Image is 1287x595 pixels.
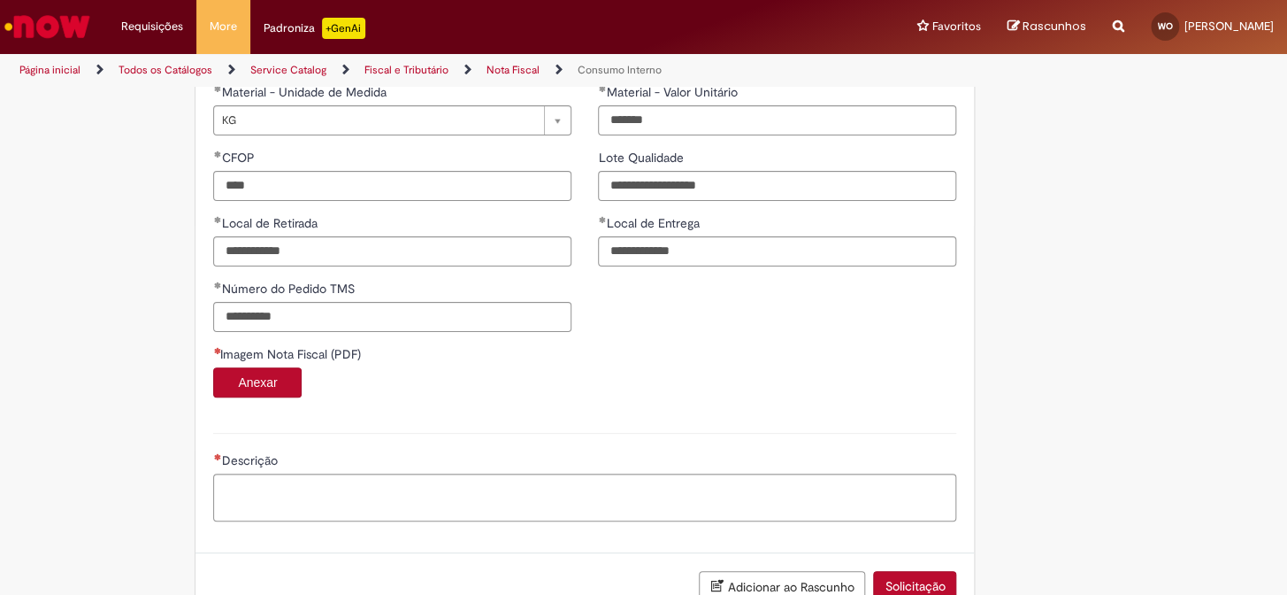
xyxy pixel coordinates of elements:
[322,18,365,39] p: +GenAi
[598,171,956,201] input: Lote Qualidade
[19,63,80,77] a: Página inicial
[213,474,956,522] textarea: Descrição
[219,346,364,362] span: Imagem Nota Fiscal (PDF)
[578,63,662,77] a: Consumo Interno
[221,84,389,100] span: Material - Unidade de Medida
[1184,19,1274,34] span: [PERSON_NAME]
[264,18,365,39] div: Padroniza
[221,281,357,297] span: Número do Pedido TMS
[213,85,221,92] span: Obrigatório Preenchido
[932,18,981,35] span: Favoritos
[213,302,571,332] input: Número do Pedido TMS
[210,18,237,35] span: More
[221,452,280,468] span: Descrição
[598,85,606,92] span: Obrigatório Preenchido
[213,367,302,398] button: Anexar
[221,150,257,166] span: CFOP
[213,151,221,158] span: Obrigatório Preenchido
[221,106,535,135] span: KG
[364,63,448,77] a: Fiscal e Tributário
[213,236,571,267] input: Local de Retirada
[2,9,93,44] img: ServiceNow
[1158,20,1173,32] span: WO
[486,63,540,77] a: Nota Fiscal
[606,84,740,100] span: Material - Valor Unitário
[598,236,956,267] input: Local de Entrega
[598,105,956,135] input: Material - Valor Unitário
[221,215,320,231] span: Local de Retirada
[1007,19,1086,35] a: Rascunhos
[1023,18,1086,35] span: Rascunhos
[213,347,219,354] span: Campo obrigatório
[121,18,183,35] span: Requisições
[213,216,221,223] span: Obrigatório Preenchido
[606,215,702,231] span: Local de Entrega
[598,150,686,166] span: Lote Qualidade
[213,453,221,460] span: Necessários
[250,63,326,77] a: Service Catalog
[213,171,571,201] input: CFOP
[213,282,221,289] span: Obrigatório Preenchido
[598,216,606,223] span: Obrigatório Preenchido
[119,63,212,77] a: Todos os Catálogos
[13,54,845,87] ul: Trilhas de página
